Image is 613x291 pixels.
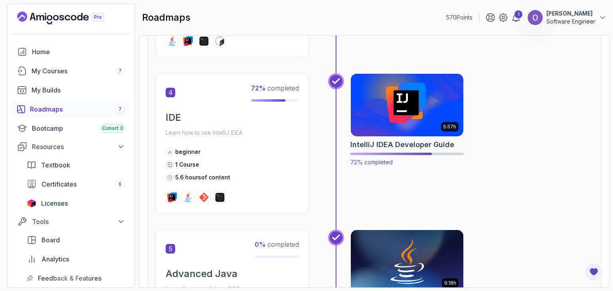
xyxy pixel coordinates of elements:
p: 5.57h [443,124,456,130]
img: java logo [167,36,177,46]
span: 1 Course [175,161,199,168]
span: 7 [119,106,122,112]
a: textbook [22,157,130,173]
a: board [22,232,130,248]
button: Tools [12,214,130,229]
div: Resources [32,142,125,151]
span: Certificates [42,179,77,189]
div: My Builds [32,85,125,95]
h2: IntelliJ IDEA Developer Guide [350,139,454,150]
img: java logo [183,193,193,202]
a: roadmaps [12,101,130,117]
span: 7 [119,68,122,74]
a: builds [12,82,130,98]
span: 6 [119,181,122,187]
a: licenses [22,195,130,211]
button: Resources [12,140,130,154]
div: 1 [514,10,522,18]
div: Bootcamp [32,124,125,133]
img: terminal logo [199,36,209,46]
p: beginner [175,148,200,156]
img: intellij logo [183,36,193,46]
img: jetbrains icon [27,199,36,207]
img: user profile image [528,10,543,25]
div: Home [32,47,125,57]
span: Licenses [41,199,68,208]
img: terminal logo [215,193,225,202]
p: Learn how to use IntelliJ IDEA [166,127,299,138]
h2: roadmaps [142,11,190,24]
span: completed [255,240,299,248]
span: 5 [166,244,175,254]
span: Cohort 3 [102,125,123,132]
a: certificates [22,176,130,192]
img: intellij logo [167,193,177,202]
a: Landing page [17,12,123,24]
span: 72 % [251,84,266,92]
div: Roadmaps [30,104,125,114]
img: git logo [199,193,209,202]
span: 72% completed [350,159,393,165]
a: IntelliJ IDEA Developer Guide card5.57hIntelliJ IDEA Developer Guide72% completed [350,73,464,167]
span: Analytics [42,254,69,264]
a: 1 [511,13,521,22]
p: 5.6 hours of content [175,173,230,181]
h2: Advanced Java [166,267,299,280]
a: analytics [22,251,130,267]
span: Textbook [41,160,70,170]
button: user profile image[PERSON_NAME]Software Engineer [527,10,607,26]
p: Software Engineer [546,18,595,26]
p: 9.18h [444,280,456,286]
span: 4 [166,88,175,97]
img: IntelliJ IDEA Developer Guide card [348,72,466,138]
p: [PERSON_NAME] [546,10,595,18]
p: 570 Points [446,14,473,22]
span: Feedback & Features [38,273,101,283]
img: bash logo [215,36,225,46]
a: courses [12,63,130,79]
h2: IDE [166,111,299,124]
button: Open Feedback Button [584,262,603,281]
a: home [12,44,130,60]
span: Board [42,235,60,245]
div: My Courses [32,66,125,76]
div: Tools [32,217,125,226]
a: feedback [22,270,130,286]
span: completed [251,84,299,92]
span: 0 % [255,240,266,248]
a: bootcamp [12,120,130,136]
